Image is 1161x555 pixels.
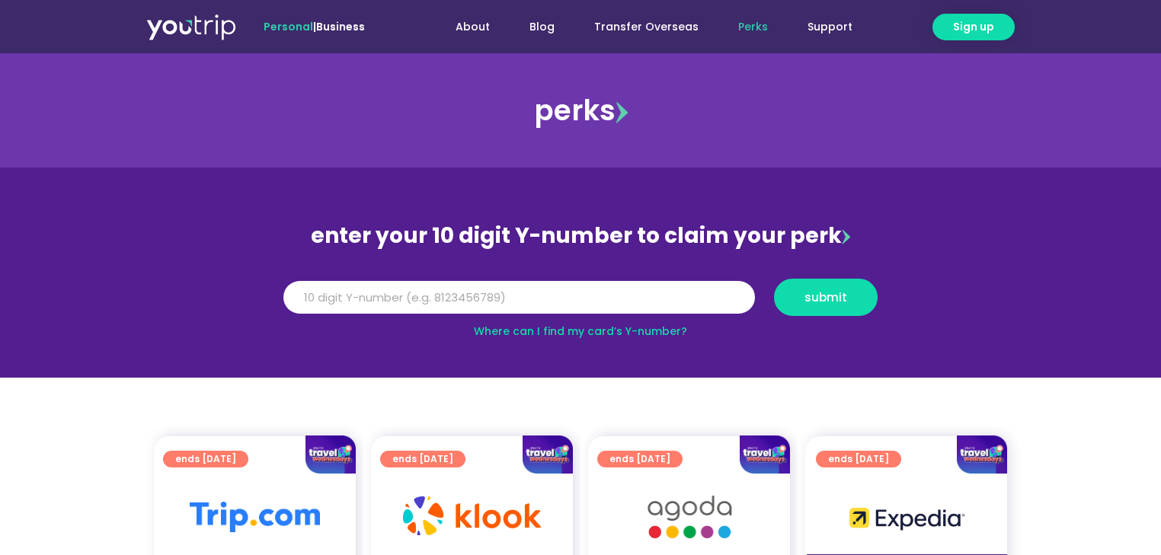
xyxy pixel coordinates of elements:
a: Where can I find my card’s Y-number? [474,324,687,339]
input: 10 digit Y-number (e.g. 8123456789) [283,281,755,314]
span: Personal [264,19,313,34]
span: submit [804,292,847,303]
span: Sign up [953,19,994,35]
a: About [436,13,510,41]
form: Y Number [283,279,878,327]
a: Business [316,19,365,34]
a: Support [788,13,872,41]
a: Blog [510,13,574,41]
button: submit [774,279,878,316]
a: Transfer Overseas [574,13,718,41]
nav: Menu [406,13,872,41]
a: Sign up [932,14,1015,40]
span: | [264,19,365,34]
div: enter your 10 digit Y-number to claim your perk [276,216,885,256]
a: Perks [718,13,788,41]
